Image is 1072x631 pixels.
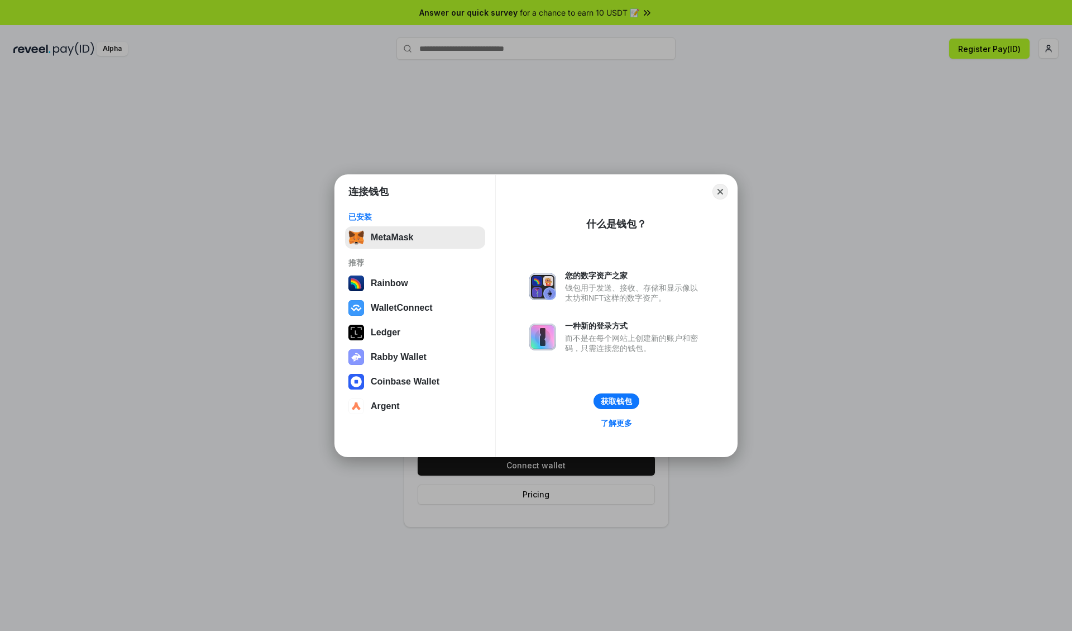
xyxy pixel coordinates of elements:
[601,418,632,428] div: 了解更多
[594,416,639,430] a: 了解更多
[348,398,364,414] img: svg+xml,%3Csvg%20width%3D%2228%22%20height%3D%2228%22%20viewBox%3D%220%200%2028%2028%22%20fill%3D...
[371,303,433,313] div: WalletConnect
[529,273,556,300] img: svg+xml,%3Csvg%20xmlns%3D%22http%3A%2F%2Fwww.w3.org%2F2000%2Fsvg%22%20fill%3D%22none%22%20viewBox...
[345,297,485,319] button: WalletConnect
[348,349,364,365] img: svg+xml,%3Csvg%20xmlns%3D%22http%3A%2F%2Fwww.w3.org%2F2000%2Fsvg%22%20fill%3D%22none%22%20viewBox...
[345,346,485,368] button: Rabby Wallet
[371,401,400,411] div: Argent
[565,271,703,281] div: 您的数字资产之家
[565,333,703,353] div: 而不是在每个网站上创建新的账户和密码，只需连接您的钱包。
[345,272,485,295] button: Rainbow
[348,230,364,245] img: svg+xml,%3Csvg%20fill%3D%22none%22%20height%3D%2233%22%20viewBox%3D%220%200%2035%2033%22%20width%...
[371,352,427,362] div: Rabby Wallet
[348,374,364,390] img: svg+xml,%3Csvg%20width%3D%2228%22%20height%3D%2228%22%20viewBox%3D%220%200%2028%2028%22%20fill%3D...
[565,321,703,331] div: 一种新的登录方式
[371,278,408,288] div: Rainbow
[712,184,728,200] button: Close
[371,233,413,243] div: MetaMask
[348,212,482,222] div: 已安装
[345,226,485,249] button: MetaMask
[565,283,703,303] div: 钱包用于发送、接收、存储和显示像以太坊和NFT这样的数字资产。
[348,300,364,316] img: svg+xml,%3Csvg%20width%3D%2228%22%20height%3D%2228%22%20viewBox%3D%220%200%2028%2028%22%20fill%3D...
[348,258,482,268] div: 推荐
[345,321,485,344] button: Ledger
[348,276,364,291] img: svg+xml,%3Csvg%20width%3D%22120%22%20height%3D%22120%22%20viewBox%3D%220%200%20120%20120%22%20fil...
[371,377,439,387] div: Coinbase Wallet
[345,371,485,393] button: Coinbase Wallet
[601,396,632,406] div: 获取钱包
[348,325,364,340] img: svg+xml,%3Csvg%20xmlns%3D%22http%3A%2F%2Fwww.w3.org%2F2000%2Fsvg%22%20width%3D%2228%22%20height%3...
[586,217,647,231] div: 什么是钱包？
[371,328,400,338] div: Ledger
[529,324,556,350] img: svg+xml,%3Csvg%20xmlns%3D%22http%3A%2F%2Fwww.w3.org%2F2000%2Fsvg%22%20fill%3D%22none%22%20viewBox...
[348,185,389,198] h1: 连接钱包
[345,395,485,417] button: Argent
[594,393,639,409] button: 获取钱包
